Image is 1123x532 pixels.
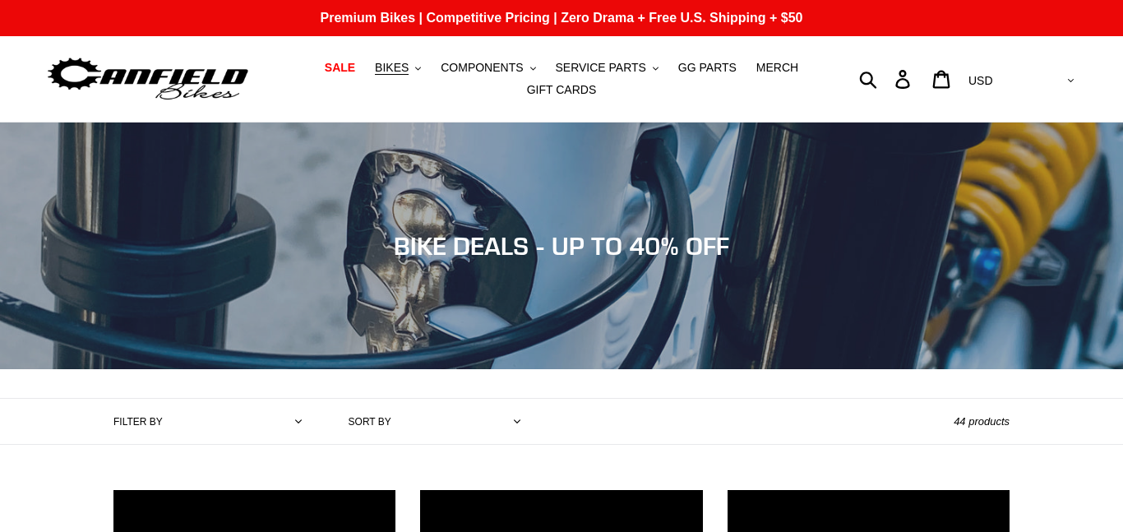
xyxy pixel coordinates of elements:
[325,61,355,75] span: SALE
[954,415,1010,428] span: 44 products
[748,57,806,79] a: MERCH
[756,61,798,75] span: MERCH
[519,79,605,101] a: GIFT CARDS
[547,57,666,79] button: SERVICE PARTS
[432,57,543,79] button: COMPONENTS
[45,53,251,105] img: Canfield Bikes
[527,83,597,97] span: GIFT CARDS
[113,414,163,429] label: Filter by
[349,414,391,429] label: Sort by
[678,61,737,75] span: GG PARTS
[367,57,429,79] button: BIKES
[317,57,363,79] a: SALE
[670,57,745,79] a: GG PARTS
[375,61,409,75] span: BIKES
[555,61,645,75] span: SERVICE PARTS
[394,231,729,261] span: BIKE DEALS - UP TO 40% OFF
[441,61,523,75] span: COMPONENTS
